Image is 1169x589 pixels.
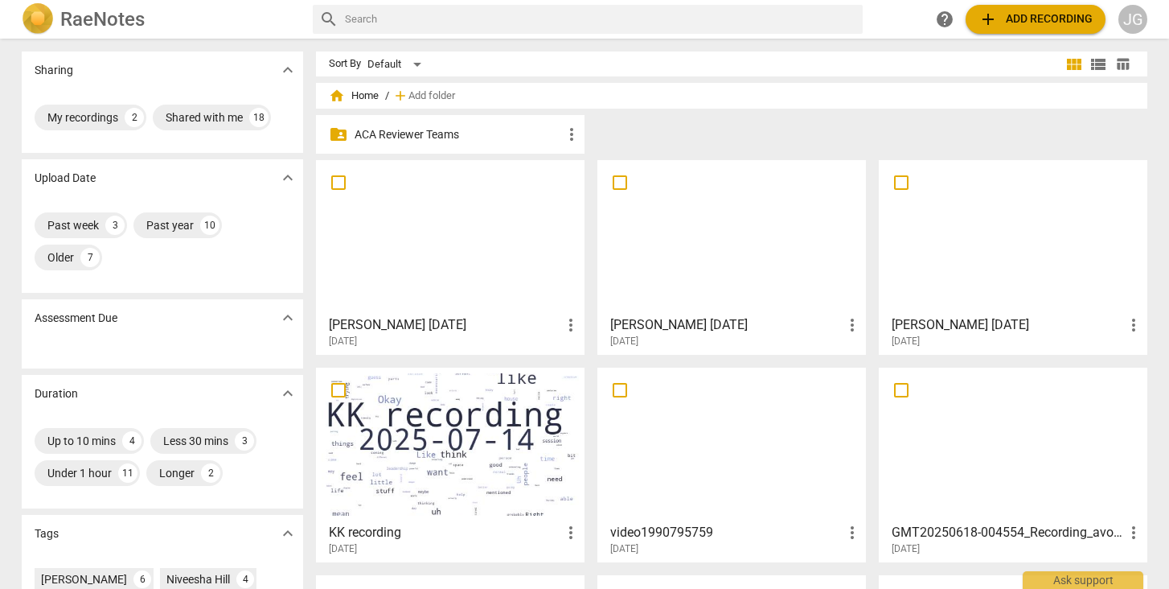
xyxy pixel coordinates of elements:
[892,335,920,348] span: [DATE]
[278,384,297,403] span: expand_more
[978,10,1093,29] span: Add recording
[319,10,338,29] span: search
[935,10,954,29] span: help
[125,108,144,127] div: 2
[966,5,1105,34] button: Upload
[133,570,151,588] div: 6
[166,571,230,587] div: Niveesha Hill
[561,315,580,335] span: more_vert
[561,523,580,542] span: more_vert
[35,62,73,79] p: Sharing
[345,6,856,32] input: Search
[35,385,78,402] p: Duration
[122,431,142,451] div: 4
[329,125,348,144] span: folder_shared
[163,433,228,449] div: Less 30 mins
[1124,315,1143,335] span: more_vert
[276,306,300,330] button: Show more
[166,109,243,126] div: Shared with me
[329,315,561,335] h3: Stacy Marting August 11th, 2025
[47,433,116,449] div: Up to 10 mins
[105,216,125,235] div: 3
[1023,571,1143,589] div: Ask support
[329,88,379,104] span: Home
[930,5,959,34] a: Help
[1124,523,1143,542] span: more_vert
[610,523,843,542] h3: video1990795759
[1086,52,1110,76] button: List view
[603,373,860,555] a: video1990795759[DATE]
[80,248,100,267] div: 7
[892,315,1124,335] h3: ANNA GALLOTTI SEPT 25TH
[385,90,389,102] span: /
[610,335,638,348] span: [DATE]
[47,249,74,266] div: Older
[278,524,297,543] span: expand_more
[249,108,269,127] div: 18
[329,58,361,70] div: Sort By
[35,525,59,542] p: Tags
[276,381,300,406] button: Show more
[236,570,254,588] div: 4
[329,335,357,348] span: [DATE]
[843,523,862,542] span: more_vert
[146,217,194,233] div: Past year
[843,315,862,335] span: more_vert
[1064,55,1084,74] span: view_module
[329,542,357,556] span: [DATE]
[322,373,579,555] a: KK recording[DATE]
[47,217,99,233] div: Past week
[1089,55,1108,74] span: view_list
[367,51,427,77] div: Default
[47,465,112,481] div: Under 1 hour
[201,463,220,483] div: 2
[41,571,127,587] div: [PERSON_NAME]
[278,168,297,187] span: expand_more
[978,10,998,29] span: add
[276,166,300,190] button: Show more
[329,88,345,104] span: home
[884,373,1142,555] a: GMT20250618-004554_Recording_avo_1280x720[DATE]
[118,463,137,483] div: 11
[276,58,300,82] button: Show more
[159,465,195,481] div: Longer
[22,3,300,35] a: LogoRaeNotes
[35,310,117,327] p: Assessment Due
[355,126,562,143] p: ACA Reviewer Teams
[278,60,297,80] span: expand_more
[22,3,54,35] img: Logo
[278,308,297,327] span: expand_more
[35,170,96,187] p: Upload Date
[329,523,561,542] h3: KK recording
[1062,52,1086,76] button: Tile view
[392,88,408,104] span: add
[562,125,581,144] span: more_vert
[276,521,300,546] button: Show more
[610,542,638,556] span: [DATE]
[1118,5,1147,34] button: JG
[235,431,254,451] div: 3
[603,166,860,348] a: [PERSON_NAME] [DATE][DATE]
[322,166,579,348] a: [PERSON_NAME] [DATE][DATE]
[892,542,920,556] span: [DATE]
[1115,56,1130,72] span: table_chart
[408,90,455,102] span: Add folder
[200,216,219,235] div: 10
[1110,52,1134,76] button: Table view
[610,315,843,335] h3: Stacy Martin 22 Sept 2025
[47,109,118,126] div: My recordings
[60,8,145,31] h2: RaeNotes
[892,523,1124,542] h3: GMT20250618-004554_Recording_avo_1280x720
[884,166,1142,348] a: [PERSON_NAME] [DATE][DATE]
